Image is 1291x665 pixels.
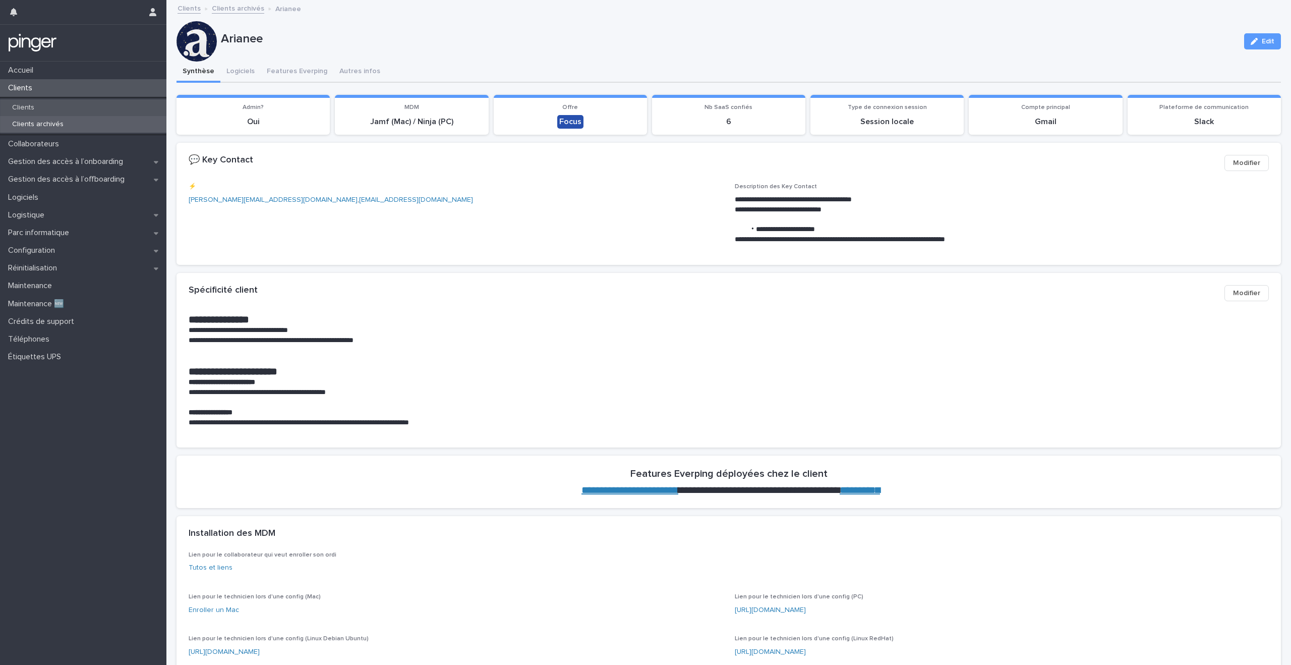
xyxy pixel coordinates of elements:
[1021,104,1070,110] span: Compte principal
[183,117,324,127] p: Oui
[4,139,67,149] p: Collaborateurs
[4,352,69,362] p: Étiquettes UPS
[189,564,232,571] a: Tutos et liens
[189,606,239,614] a: Enroller un Mac
[404,104,419,110] span: MDM
[220,62,261,83] button: Logiciels
[189,285,258,296] h2: Spécificité client
[189,195,723,205] p: ,
[189,155,253,166] h2: 💬 Key Contact
[1134,117,1275,127] p: Slack
[735,184,817,190] span: Description des Key Contact
[333,62,386,83] button: Autres infos
[1233,288,1260,298] span: Modifier
[735,594,863,600] span: Lien pour le technicien lors d'une config (PC)
[735,606,806,614] a: [URL][DOMAIN_NAME]
[189,184,196,190] span: ⚡️
[4,335,57,344] p: Téléphones
[8,33,57,53] img: mTgBEunGTSyRkCgitkcU
[189,552,336,558] span: Lien pour le collaborateur qui veut enroller son ordi
[341,117,482,127] p: Jamf (Mac) / Ninja (PC)
[243,104,264,110] span: Admin?
[4,157,131,167] p: Gestion des accès à l’onboarding
[189,648,260,655] a: [URL][DOMAIN_NAME]
[848,104,927,110] span: Type de connexion session
[4,263,65,273] p: Réinitialisation
[4,299,72,309] p: Maintenance 🆕
[1244,33,1281,49] button: Edit
[275,3,301,14] p: Arianee
[189,528,275,539] h2: Installation des MDM
[4,83,40,93] p: Clients
[4,281,60,291] p: Maintenance
[189,196,358,203] a: [PERSON_NAME][EMAIL_ADDRESS][DOMAIN_NAME]
[562,104,578,110] span: Offre
[189,594,321,600] span: Lien pour le technicien lors d'une config (Mac)
[816,117,958,127] p: Session locale
[735,648,806,655] a: [URL][DOMAIN_NAME]
[4,246,63,255] p: Configuration
[4,103,42,112] p: Clients
[1224,155,1269,171] button: Modifier
[4,120,72,129] p: Clients archivés
[4,193,46,202] p: Logiciels
[4,228,77,238] p: Parc informatique
[212,2,264,14] a: Clients archivés
[359,196,473,203] a: [EMAIL_ADDRESS][DOMAIN_NAME]
[1224,285,1269,301] button: Modifier
[1159,104,1249,110] span: Plateforme de communication
[1262,38,1274,45] span: Edit
[630,468,828,480] h2: Features Everping déployées chez le client
[658,117,799,127] p: 6
[4,66,41,75] p: Accueil
[1233,158,1260,168] span: Modifier
[705,104,752,110] span: Nb SaaS confiés
[4,317,82,326] p: Crédits de support
[4,175,133,184] p: Gestion des accès à l’offboarding
[557,115,583,129] div: Focus
[975,117,1116,127] p: Gmail
[735,636,894,642] span: Lien pour le technicien lors d'une config (Linux RedHat)
[221,32,1236,46] p: Arianee
[178,2,201,14] a: Clients
[189,636,369,642] span: Lien pour le technicien lors d'une config (Linux Debian Ubuntu)
[261,62,333,83] button: Features Everping
[4,210,52,220] p: Logistique
[177,62,220,83] button: Synthèse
